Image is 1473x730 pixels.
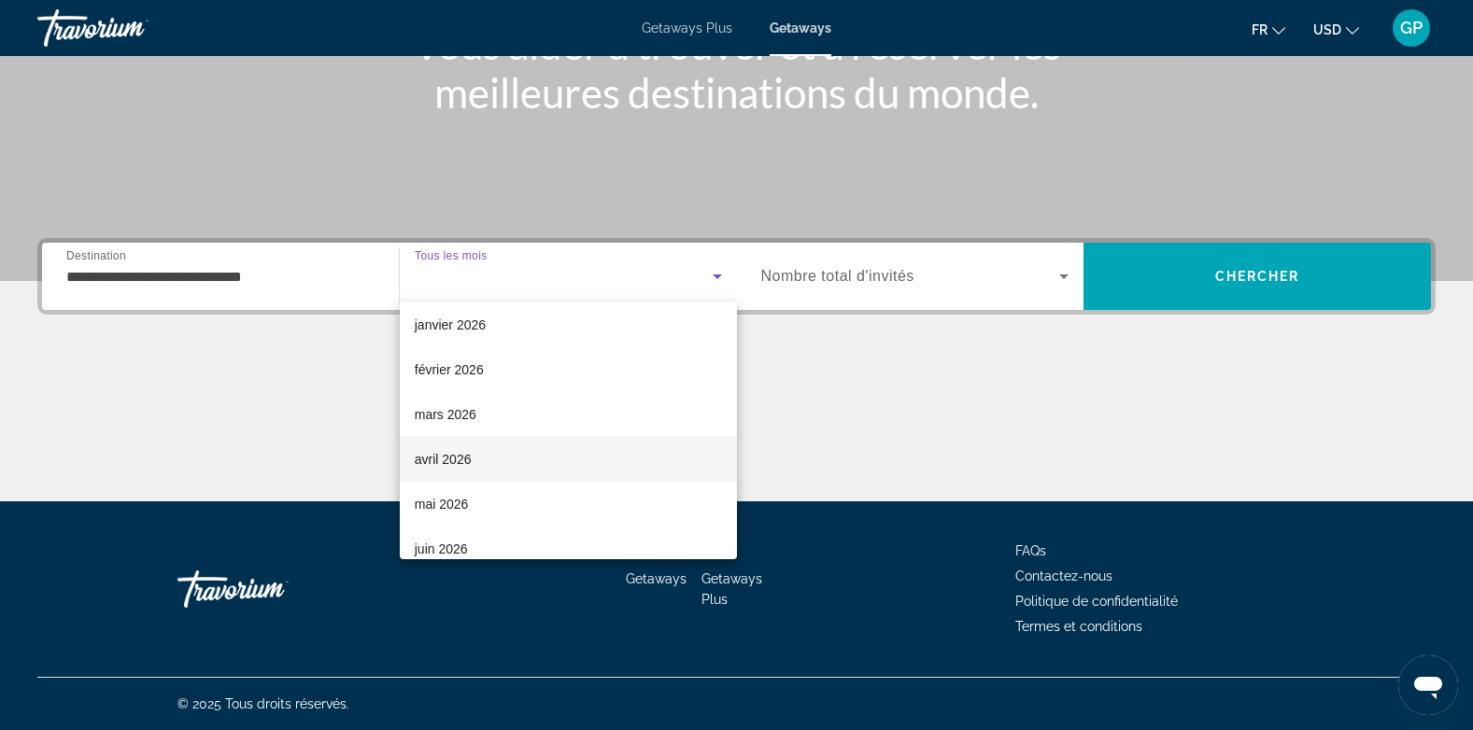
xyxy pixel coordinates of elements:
[415,358,484,381] span: février 2026
[415,448,472,470] span: avril 2026
[415,314,486,336] span: janvier 2026
[415,493,469,515] span: mai 2026
[1398,655,1458,715] iframe: Bouton de lancement de la fenêtre de messagerie
[415,538,468,560] span: juin 2026
[415,403,476,426] span: mars 2026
